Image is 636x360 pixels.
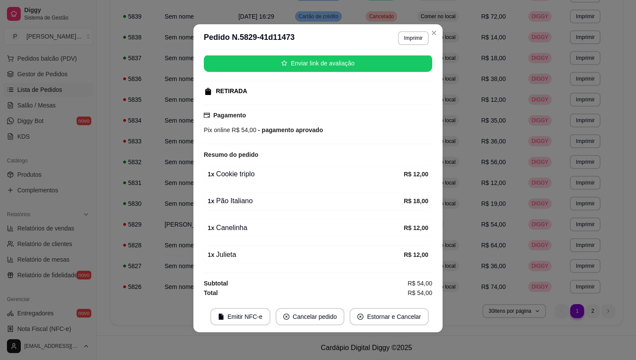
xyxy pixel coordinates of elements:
span: star [281,60,287,66]
strong: 1 x [208,198,215,204]
span: close-circle [283,314,289,320]
span: R$ 54,00 [230,126,257,133]
div: Cookie triplo [208,169,404,179]
strong: 1 x [208,251,215,258]
span: credit-card [204,112,210,118]
strong: Resumo do pedido [204,151,258,158]
span: close-circle [357,314,363,320]
button: close-circleEstornar e Cancelar [350,308,429,325]
strong: 1 x [208,224,215,231]
strong: Total [204,289,218,296]
div: Julieta [208,250,404,260]
button: Imprimir [398,31,429,45]
strong: R$ 12,00 [404,251,428,258]
button: close-circleCancelar pedido [276,308,345,325]
strong: Pagamento [213,112,246,119]
strong: R$ 12,00 [404,224,428,231]
div: RETIRADA [216,87,247,96]
button: starEnviar link de avaliação [204,55,432,72]
span: - pagamento aprovado [256,126,323,133]
strong: R$ 12,00 [404,171,428,178]
strong: Subtotal [204,280,228,287]
span: R$ 54,00 [408,279,432,288]
strong: 1 x [208,171,215,178]
span: Pix online [204,126,230,133]
button: fileEmitir NFC-e [210,308,270,325]
h3: Pedido N. 5829-41d11473 [204,31,295,45]
div: Pão Italiano [208,196,404,206]
span: file [218,314,224,320]
div: Canelinha [208,223,404,233]
strong: R$ 18,00 [404,198,428,204]
span: R$ 54,00 [408,288,432,298]
button: Close [427,26,441,40]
